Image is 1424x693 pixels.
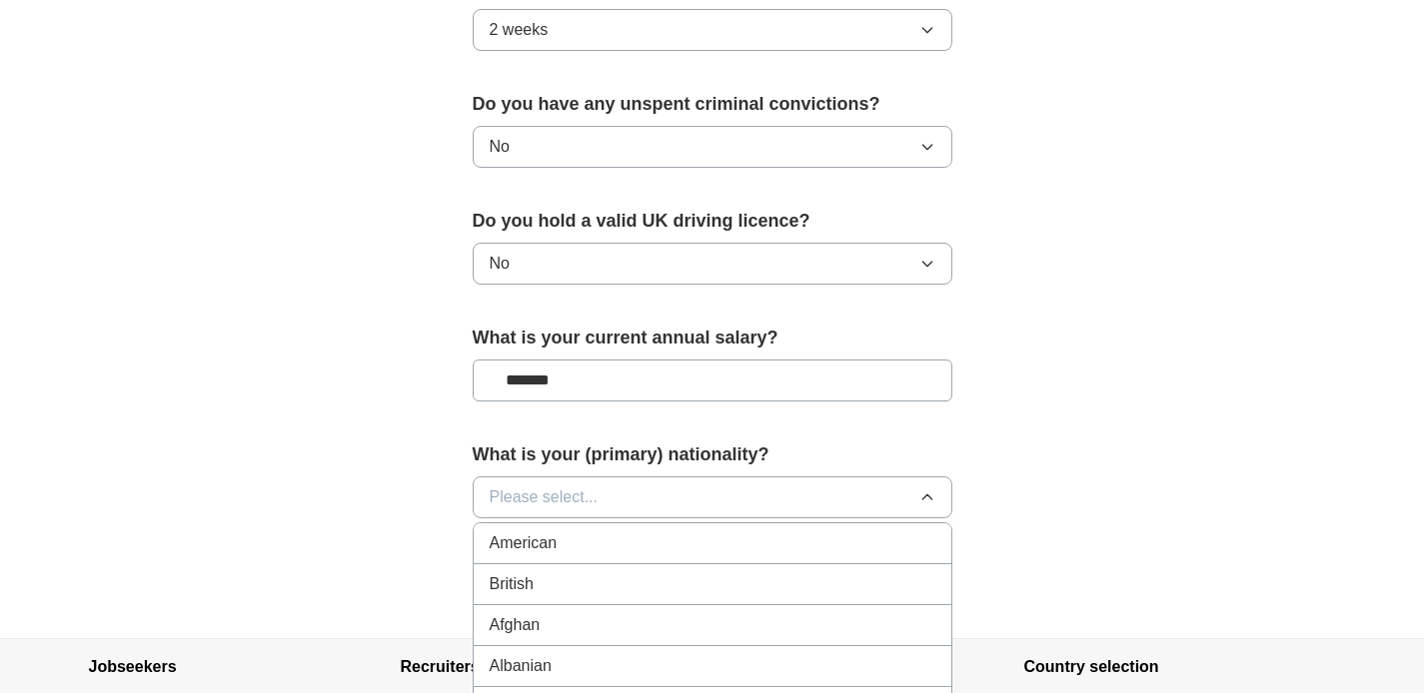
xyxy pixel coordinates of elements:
[473,126,952,168] button: No
[490,485,599,509] span: Please select...
[473,243,952,285] button: No
[473,441,952,468] label: What is your (primary) nationality?
[473,208,952,235] label: Do you hold a valid UK driving licence?
[490,135,510,159] span: No
[473,91,952,118] label: Do you have any unspent criminal convictions?
[490,654,552,678] span: Albanian
[473,325,952,351] label: What is your current annual salary?
[473,476,952,518] button: Please select...
[490,531,558,555] span: American
[490,252,510,276] span: No
[490,613,541,637] span: Afghan
[473,9,952,51] button: 2 weeks
[490,18,549,42] span: 2 weeks
[490,572,534,596] span: British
